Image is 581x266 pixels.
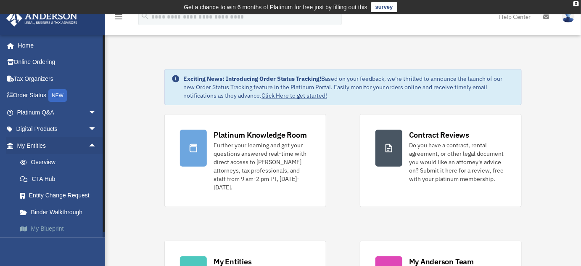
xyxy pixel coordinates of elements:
[214,141,311,192] div: Further your learning and get your questions answered real-time with direct access to [PERSON_NAM...
[114,15,124,22] a: menu
[88,137,105,154] span: arrow_drop_up
[6,104,109,121] a: Platinum Q&Aarrow_drop_down
[12,170,109,187] a: CTA Hub
[88,121,105,138] span: arrow_drop_down
[261,92,327,99] a: Click Here to get started!
[6,121,109,138] a: Digital Productsarrow_drop_down
[562,11,575,23] img: User Pic
[12,154,109,171] a: Overview
[12,221,109,237] a: My Blueprint
[12,237,109,254] a: Tax Due Dates
[6,87,109,104] a: Order StatusNEW
[12,204,109,221] a: Binder Walkthrough
[409,141,506,183] div: Do you have a contract, rental agreement, or other legal document you would like an attorney's ad...
[140,11,150,21] i: search
[6,137,109,154] a: My Entitiesarrow_drop_up
[88,104,105,121] span: arrow_drop_down
[164,114,326,207] a: Platinum Knowledge Room Further your learning and get your questions answered real-time with dire...
[409,130,469,140] div: Contract Reviews
[6,54,109,71] a: Online Ordering
[6,70,109,87] a: Tax Organizers
[371,2,397,12] a: survey
[48,89,67,102] div: NEW
[183,74,515,100] div: Based on your feedback, we're thrilled to announce the launch of our new Order Status Tracking fe...
[183,75,321,82] strong: Exciting News: Introducing Order Status Tracking!
[6,37,105,54] a: Home
[114,12,124,22] i: menu
[4,10,80,27] img: Anderson Advisors Platinum Portal
[12,187,109,204] a: Entity Change Request
[214,130,307,140] div: Platinum Knowledge Room
[360,114,522,207] a: Contract Reviews Do you have a contract, rental agreement, or other legal document you would like...
[573,1,579,6] div: close
[184,2,367,12] div: Get a chance to win 6 months of Platinum for free just by filling out this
